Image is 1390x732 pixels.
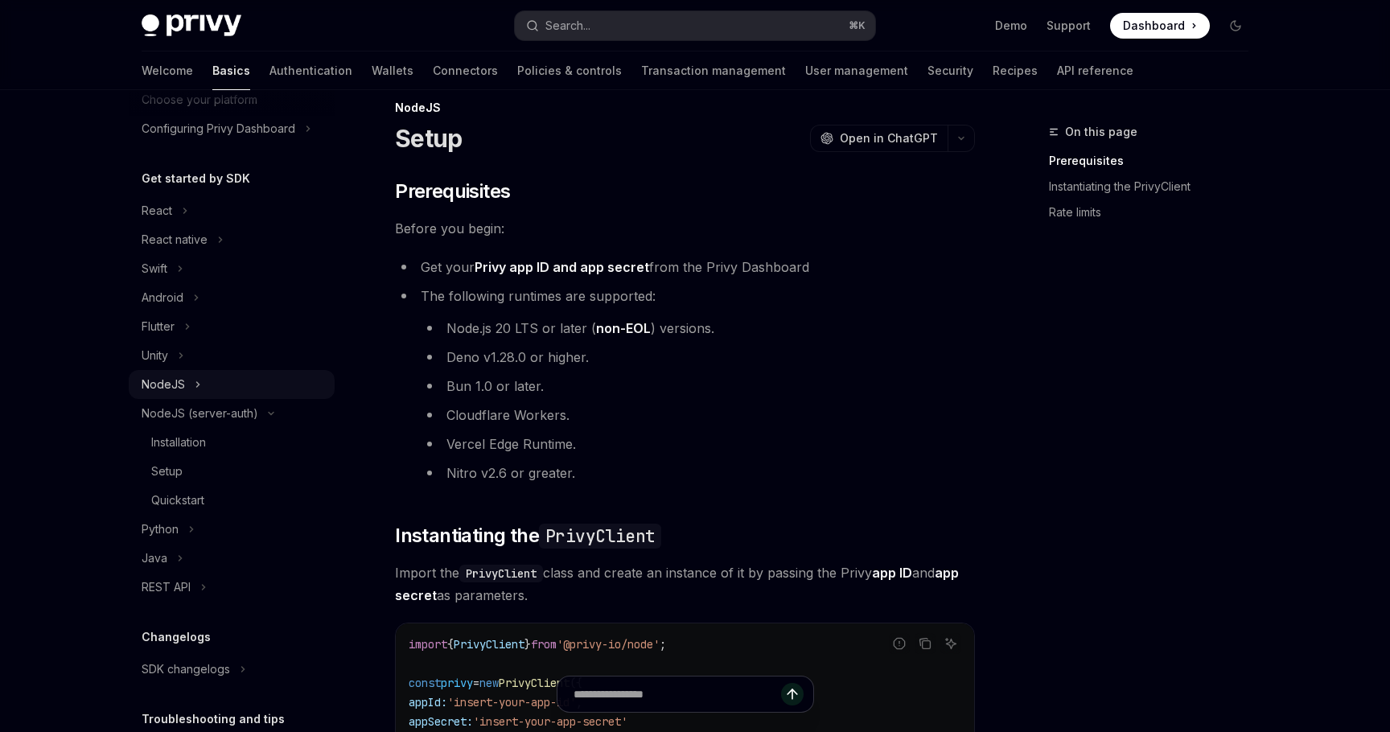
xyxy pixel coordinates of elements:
span: On this page [1065,122,1137,142]
span: import [409,637,447,652]
a: Quickstart [129,486,335,515]
span: ; [660,637,666,652]
div: Flutter [142,317,175,336]
a: Connectors [433,51,498,90]
div: Configuring Privy Dashboard [142,119,295,138]
li: Deno v1.28.0 or higher. [421,346,975,368]
button: Toggle REST API section [129,573,335,602]
button: Toggle Android section [129,283,335,312]
button: Toggle Unity section [129,341,335,370]
input: Ask a question... [574,676,781,712]
h5: Get started by SDK [142,169,250,188]
div: Swift [142,259,167,278]
div: Installation [151,433,206,452]
span: { [447,637,454,652]
a: Support [1047,18,1091,34]
button: Toggle SDK changelogs section [129,655,335,684]
div: REST API [142,578,191,597]
h5: Changelogs [142,627,211,647]
a: Rate limits [1049,199,1261,225]
span: Before you begin: [395,217,975,240]
a: Prerequisites [1049,148,1261,174]
span: '@privy-io/node' [557,637,660,652]
button: Toggle Swift section [129,254,335,283]
li: Nitro v2.6 or greater. [421,462,975,484]
div: NodeJS [142,375,185,394]
button: Toggle React native section [129,225,335,254]
a: Wallets [372,51,413,90]
strong: app ID [872,565,912,581]
div: NodeJS [395,100,975,116]
a: Authentication [269,51,352,90]
a: Security [927,51,973,90]
h5: Troubleshooting and tips [142,709,285,729]
span: PrivyClient [454,637,524,652]
div: React native [142,230,208,249]
button: Ask AI [940,633,961,654]
button: Toggle Python section [129,515,335,544]
button: Open search [515,11,875,40]
code: PrivyClient [459,565,543,582]
button: Copy the contents from the code block [915,633,936,654]
li: Node.js 20 LTS or later ( ) versions. [421,317,975,339]
a: Installation [129,428,335,457]
span: Instantiating the [395,523,661,549]
span: } [524,637,531,652]
button: Toggle NodeJS section [129,370,335,399]
a: Privy app ID and app secret [475,259,649,276]
button: Send message [781,683,804,705]
div: Setup [151,462,183,481]
li: Cloudflare Workers. [421,404,975,426]
div: Unity [142,346,168,365]
button: Toggle Flutter section [129,312,335,341]
button: Toggle NodeJS (server-auth) section [129,399,335,428]
a: Setup [129,457,335,486]
div: Quickstart [151,491,204,510]
h1: Setup [395,124,462,153]
a: Basics [212,51,250,90]
a: Instantiating the PrivyClient [1049,174,1261,199]
button: Toggle dark mode [1223,13,1248,39]
span: ⌘ K [849,19,866,32]
a: API reference [1057,51,1133,90]
div: Java [142,549,167,568]
code: PrivyClient [539,524,661,549]
button: Report incorrect code [889,633,910,654]
a: Transaction management [641,51,786,90]
a: Recipes [993,51,1038,90]
div: SDK changelogs [142,660,230,679]
span: from [531,637,557,652]
li: Vercel Edge Runtime. [421,433,975,455]
button: Toggle React section [129,196,335,225]
a: Demo [995,18,1027,34]
a: Welcome [142,51,193,90]
div: React [142,201,172,220]
a: Policies & controls [517,51,622,90]
li: The following runtimes are supported: [395,285,975,484]
li: Bun 1.0 or later. [421,375,975,397]
span: Prerequisites [395,179,510,204]
span: Import the class and create an instance of it by passing the Privy and as parameters. [395,561,975,607]
li: Get your from the Privy Dashboard [395,256,975,278]
a: non-EOL [596,320,651,337]
span: Dashboard [1123,18,1185,34]
a: Dashboard [1110,13,1210,39]
a: User management [805,51,908,90]
div: Python [142,520,179,539]
div: Search... [545,16,590,35]
button: Toggle Java section [129,544,335,573]
button: Open in ChatGPT [810,125,948,152]
div: Android [142,288,183,307]
div: NodeJS (server-auth) [142,404,258,423]
button: Toggle Configuring Privy Dashboard section [129,114,335,143]
img: dark logo [142,14,241,37]
span: Open in ChatGPT [840,130,938,146]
